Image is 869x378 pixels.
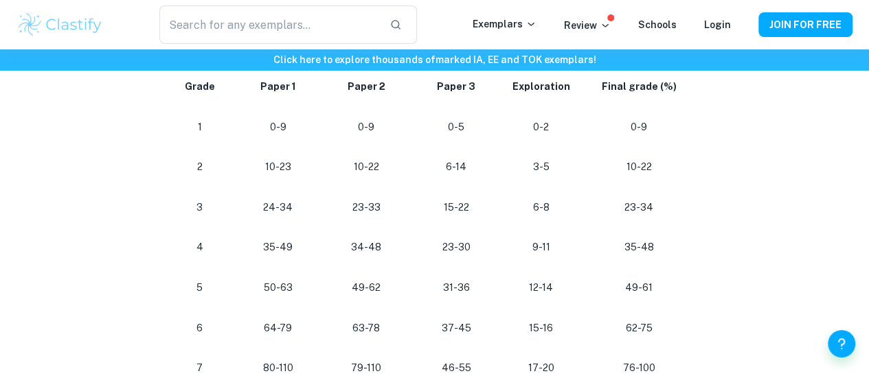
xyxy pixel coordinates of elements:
p: 49-61 [591,279,686,297]
p: 0-2 [512,118,569,137]
strong: Paper 1 [260,81,296,92]
img: Clastify logo [16,11,104,38]
p: 0-5 [422,118,490,137]
a: Login [704,19,731,30]
p: 3 [177,198,224,217]
p: 23-30 [422,238,490,257]
p: 10-22 [332,158,400,176]
p: 0-9 [245,118,311,137]
p: 10-22 [591,158,686,176]
p: 37-45 [422,319,490,338]
h6: Click here to explore thousands of marked IA, EE and TOK exemplars ! [3,52,866,67]
p: 76-100 [591,359,686,377]
strong: Grade [185,81,215,92]
p: 0-9 [332,118,400,137]
p: 80-110 [245,359,311,377]
p: 15-16 [512,319,569,338]
p: 17-20 [512,359,569,377]
p: 2 [177,158,224,176]
p: 0-9 [591,118,686,137]
p: 6 [177,319,224,338]
p: Exemplars [473,16,537,32]
p: 63-78 [332,319,400,338]
p: 4 [177,238,224,257]
a: Schools [638,19,677,30]
p: 10-23 [245,158,311,176]
p: 62-75 [591,319,686,338]
p: 64-79 [245,319,311,338]
p: 3-5 [512,158,569,176]
p: 12-14 [512,279,569,297]
p: 23-34 [591,198,686,217]
p: 31-36 [422,279,490,297]
button: JOIN FOR FREE [758,12,853,37]
p: Review [564,18,611,33]
p: 50-63 [245,279,311,297]
p: 5 [177,279,224,297]
strong: Paper 3 [437,81,475,92]
strong: Final grade (%) [602,81,677,92]
p: 9-11 [512,238,569,257]
p: 6-8 [512,198,569,217]
p: 34-48 [332,238,400,257]
p: 35-49 [245,238,311,257]
p: 49-62 [332,279,400,297]
p: 46-55 [422,359,490,377]
p: 15-22 [422,198,490,217]
p: 23-33 [332,198,400,217]
strong: Paper 2 [348,81,385,92]
button: Help and Feedback [828,330,855,357]
p: 6-14 [422,158,490,176]
p: 35-48 [591,238,686,257]
strong: Exploration [512,81,569,92]
p: 1 [177,118,224,137]
input: Search for any exemplars... [159,5,379,44]
p: 79-110 [332,359,400,377]
p: 7 [177,359,224,377]
p: 24-34 [245,198,311,217]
